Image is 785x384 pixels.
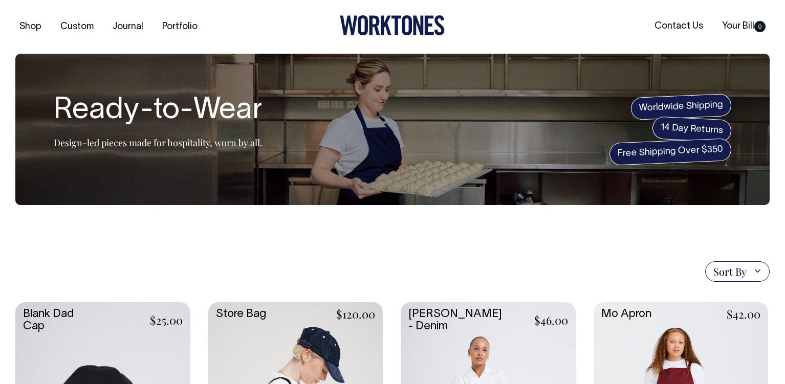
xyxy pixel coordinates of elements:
span: Worldwide Shipping [630,94,732,120]
a: Journal [108,18,147,35]
a: Custom [56,18,98,35]
span: Free Shipping Over $350 [609,138,732,166]
h1: Ready-to-Wear [54,95,263,127]
p: Design-led pieces made for hospitality, worn by all. [54,137,263,149]
a: Contact Us [650,18,707,35]
span: 14 Day Returns [652,116,732,143]
span: Sort By [713,265,747,278]
a: Portfolio [158,18,202,35]
span: 0 [754,21,766,32]
a: Your Bill0 [718,18,770,35]
a: Shop [15,18,46,35]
